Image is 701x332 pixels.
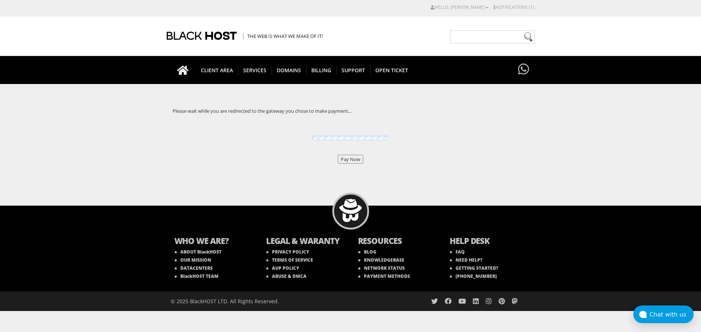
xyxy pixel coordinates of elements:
a: PAYMENT METHODS [358,273,410,279]
a: ABOUT BlackHOST [175,249,222,255]
a: Support [336,56,371,84]
a: SERVICES [238,56,272,84]
b: RESOURCES [358,235,435,248]
a: KNOWLEDGEBASE [358,257,404,263]
a: Go to homepage [170,56,196,84]
a: DATACENTERS [175,265,213,271]
a: Notifications (1) [493,4,534,10]
div: Chat with us [649,311,694,318]
span: Domains [272,65,307,75]
img: Loading [310,134,391,141]
b: LEGAL & WARANTY [266,235,343,248]
img: BlackHOST mascont, Blacky. [339,199,362,222]
a: NEED HELP? [450,257,482,263]
a: NETWORK STATUS [358,265,405,271]
input: Need help? [450,30,535,43]
button: Chat with us [633,305,694,323]
a: TERMS OF SERVICE [266,257,313,263]
a: Hello, [PERSON_NAME] [431,4,489,10]
a: ABUSE & DMCA [266,273,307,279]
span: Billing [306,65,337,75]
a: Domains [272,56,307,84]
a: PRIVACY POLICY [266,249,309,255]
b: HELP DESK [450,235,527,248]
span: Support [336,65,371,75]
span: Open Ticket [370,65,413,75]
a: BlackHOST TEAM [175,273,219,279]
a: OUR MISSION [175,257,211,263]
a: Open Ticket [370,56,413,84]
a: Have questions? [516,56,531,83]
a: FAQ [450,249,465,255]
a: AUP POLICY [266,265,299,271]
a: [PHONE_NUMBER] [450,273,497,279]
span: The Web is what we make of it! [243,33,323,39]
input: Pay Now [338,155,363,164]
span: CLIENT AREA [196,65,238,75]
a: CLIENT AREA [196,56,238,84]
div: Please wait while you are redirected to the gateway you chose to make payment... [167,102,535,120]
a: GETTING STARTED? [450,265,498,271]
div: © 2025 BlackHOST LTD. All Rights Reserved. [171,291,347,311]
span: SERVICES [238,65,272,75]
b: WHO WE ARE? [174,235,252,248]
a: Billing [306,56,337,84]
a: BLOG [358,249,376,255]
